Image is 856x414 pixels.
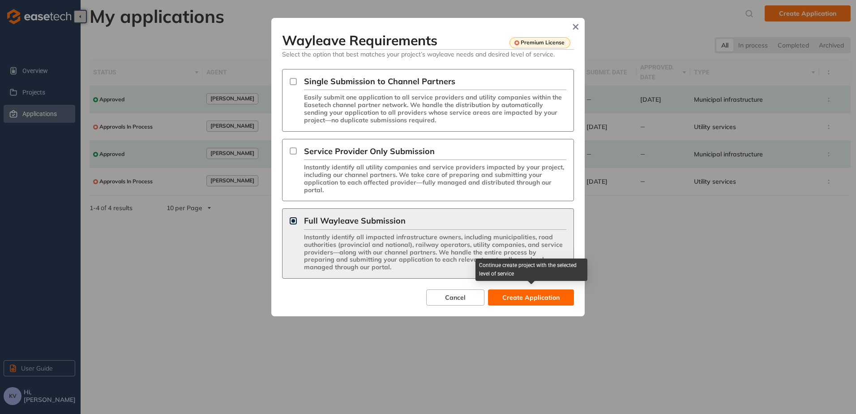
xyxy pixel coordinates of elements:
[282,69,574,132] button: Single Submission to Channel PartnersEasily submit one application to all service providers and u...
[475,259,587,281] div: Continue create project with the selected level of service
[445,293,466,302] span: Cancel
[304,94,566,124] div: Easily submit one application to all service providers and utility companies within the Easetech ...
[521,39,565,46] span: Premium License
[426,289,484,306] button: Cancel
[569,20,582,34] button: Close
[304,147,566,156] div: Service Provider Only Submission
[488,289,574,306] button: Create Application
[502,293,560,302] span: Create Application
[304,216,566,226] div: Full Wayleave Submission
[282,139,574,202] button: Service Provider Only SubmissionInstantly identify all utility companies and service providers im...
[282,32,509,48] h3: Wayleave Requirements
[282,208,574,279] button: Full Wayleave SubmissionInstantly identify all impacted infrastructure owners, including municipa...
[282,50,574,58] span: Select the option that best matches your project’s wayleave needs and desired level of service.
[304,233,566,271] div: Instantly identify all impacted infrastructure owners, including municipalities, road authorities...
[304,164,566,194] div: Instantly identify all utility companies and service providers impacted by your project, includin...
[304,77,566,86] div: Single Submission to Channel Partners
